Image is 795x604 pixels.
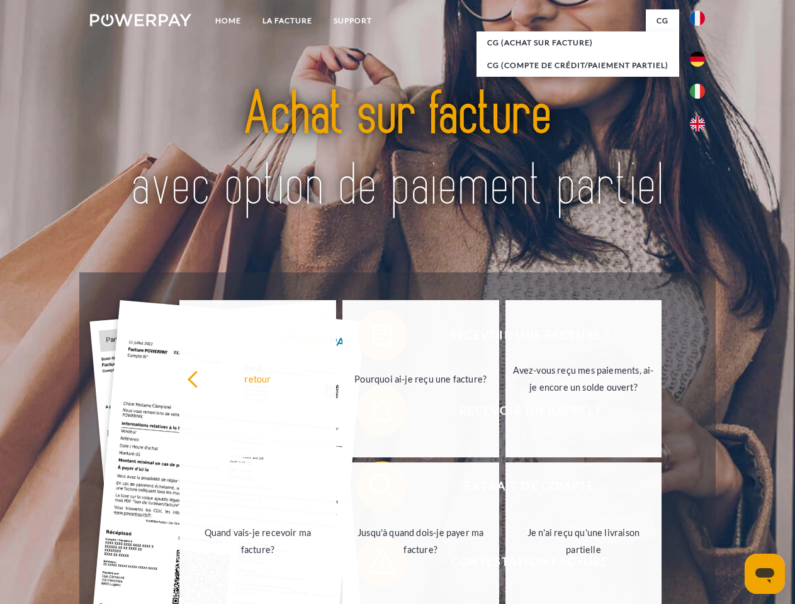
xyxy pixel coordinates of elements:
[476,54,679,77] a: CG (Compte de crédit/paiement partiel)
[690,84,705,99] img: it
[690,11,705,26] img: fr
[187,370,329,387] div: retour
[513,362,655,396] div: Avez-vous reçu mes paiements, ai-je encore un solde ouvert?
[323,9,383,32] a: Support
[690,52,705,67] img: de
[90,14,191,26] img: logo-powerpay-white.svg
[350,524,492,558] div: Jusqu'à quand dois-je payer ma facture?
[476,31,679,54] a: CG (achat sur facture)
[350,370,492,387] div: Pourquoi ai-je reçu une facture?
[205,9,252,32] a: Home
[505,300,662,457] a: Avez-vous reçu mes paiements, ai-je encore un solde ouvert?
[690,116,705,131] img: en
[252,9,323,32] a: LA FACTURE
[513,524,655,558] div: Je n'ai reçu qu'une livraison partielle
[187,524,329,558] div: Quand vais-je recevoir ma facture?
[646,9,679,32] a: CG
[120,60,675,241] img: title-powerpay_fr.svg
[745,554,785,594] iframe: Bouton de lancement de la fenêtre de messagerie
